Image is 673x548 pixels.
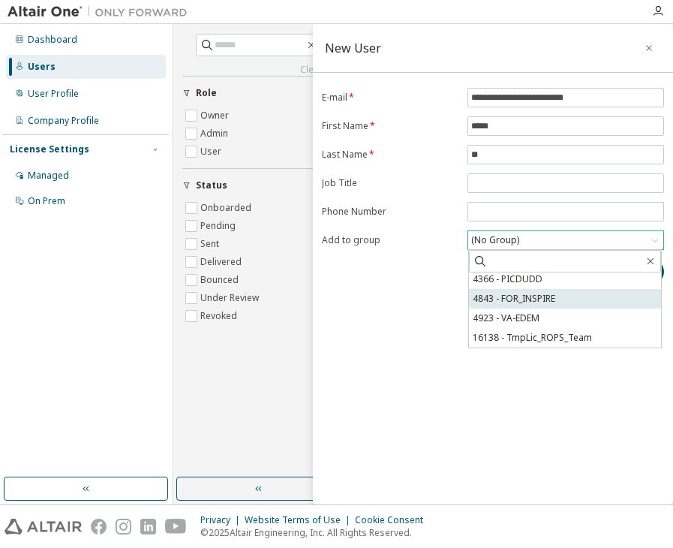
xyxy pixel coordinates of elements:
[116,519,131,534] img: instagram.svg
[200,143,224,161] label: User
[322,234,458,246] label: Add to group
[140,519,156,534] img: linkedin.svg
[469,232,521,248] div: (No Group)
[200,235,222,253] label: Sent
[196,87,217,99] span: Role
[28,34,77,46] div: Dashboard
[8,5,195,20] img: Altair One
[182,169,335,202] button: Status
[10,143,89,155] div: License Settings
[355,514,432,526] div: Cookie Consent
[312,179,321,191] span: Clear filter
[200,526,432,539] p: © 2025 Altair Engineering, Inc. All Rights Reserved.
[182,77,335,110] button: Role
[312,87,321,99] span: Clear filter
[200,253,245,271] label: Delivered
[182,64,335,76] a: Clear all
[28,195,65,207] div: On Prem
[28,170,69,182] div: Managed
[200,217,239,235] label: Pending
[28,61,56,73] div: Users
[28,115,99,127] div: Company Profile
[245,514,355,526] div: Website Terms of Use
[200,514,245,526] div: Privacy
[200,199,254,217] label: Onboarded
[200,271,242,289] label: Bounced
[322,120,458,132] label: First Name
[200,107,232,125] label: Owner
[5,519,82,534] img: altair_logo.svg
[200,289,262,307] label: Under Review
[322,92,458,104] label: E-mail
[28,88,79,100] div: User Profile
[196,179,227,191] span: Status
[91,519,107,534] img: facebook.svg
[468,231,663,249] div: (No Group)
[165,519,187,534] img: youtube.svg
[325,42,381,54] div: New User
[322,149,458,161] label: Last Name
[469,269,661,289] li: 4366 - PICDUDD
[322,206,458,218] label: Phone Number
[200,307,240,325] label: Revoked
[200,125,231,143] label: Admin
[322,177,458,189] label: Job Title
